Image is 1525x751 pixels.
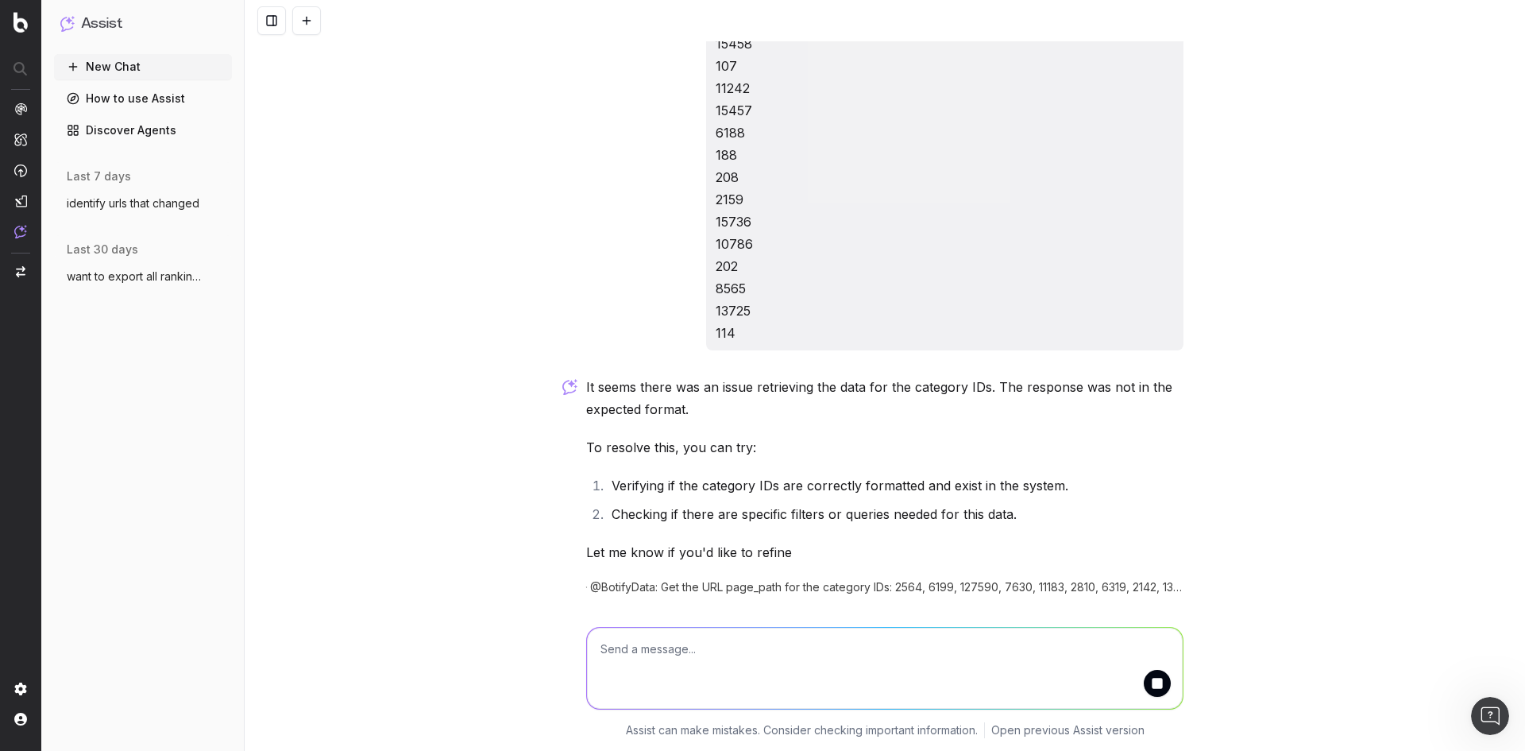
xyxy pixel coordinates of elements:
[586,436,1183,459] p: To resolve this, you can try:
[54,118,232,143] a: Discover Agents
[607,474,1183,497] li: Verifying if the category IDs are correctly formatted and exist in the system.
[586,541,1183,563] p: Let me know if you'd like to refine
[590,579,1183,595] span: @BotifyData: Get the URL page_path for the category IDs: 2564, 6199, 127590, 7630, 11183, 2810, 6...
[16,266,25,277] img: Switch project
[1471,697,1509,735] iframe: Intercom live chat
[562,379,577,395] img: Botify assist logo
[14,713,27,726] img: My account
[67,168,131,184] span: last 7 days
[586,376,1183,420] p: It seems there was an issue retrieving the data for the category IDs. The response was not in the...
[14,195,27,207] img: Studio
[67,195,199,211] span: identify urls that changed
[14,225,27,238] img: Assist
[14,103,27,115] img: Analytics
[67,242,138,257] span: last 30 days
[626,722,978,738] p: Assist can make mistakes. Consider checking important information.
[14,133,27,146] img: Intelligence
[81,13,122,35] h1: Assist
[14,164,27,177] img: Activation
[60,16,75,31] img: Assist
[607,503,1183,525] li: Checking if there are specific filters or queries needed for this data.
[991,722,1145,738] a: Open previous Assist version
[67,269,207,285] span: want to export all ranking keywords for
[54,264,232,289] button: want to export all ranking keywords for
[54,191,232,216] button: identify urls that changed
[54,86,232,111] a: How to use Assist
[60,13,226,35] button: Assist
[14,683,27,695] img: Setting
[54,54,232,79] button: New Chat
[14,12,28,33] img: Botify logo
